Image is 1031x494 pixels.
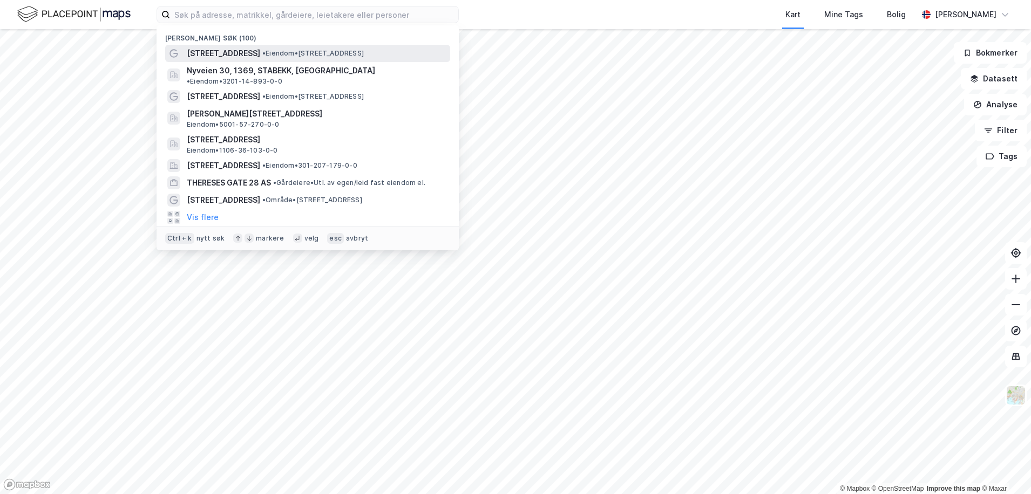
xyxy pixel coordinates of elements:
div: [PERSON_NAME] [935,8,996,21]
span: • [262,49,266,57]
button: Vis flere [187,211,219,224]
div: Mine Tags [824,8,863,21]
button: Analyse [964,94,1027,115]
div: esc [327,233,344,244]
img: logo.f888ab2527a4732fd821a326f86c7f29.svg [17,5,131,24]
img: Z [1006,385,1026,406]
a: OpenStreetMap [872,485,924,492]
span: [STREET_ADDRESS] [187,133,446,146]
span: [STREET_ADDRESS] [187,194,260,207]
div: nytt søk [196,234,225,243]
div: velg [304,234,319,243]
span: Eiendom • 301-207-179-0-0 [262,161,357,170]
div: Kart [785,8,801,21]
span: [STREET_ADDRESS] [187,47,260,60]
span: [PERSON_NAME][STREET_ADDRESS] [187,107,446,120]
div: avbryt [346,234,368,243]
a: Improve this map [927,485,980,492]
span: Gårdeiere • Utl. av egen/leid fast eiendom el. [273,179,425,187]
a: Mapbox homepage [3,478,51,491]
div: Ctrl + k [165,233,194,244]
span: • [187,77,190,85]
a: Mapbox [840,485,870,492]
span: Eiendom • 3201-14-893-0-0 [187,77,282,86]
button: Filter [975,120,1027,141]
input: Søk på adresse, matrikkel, gårdeiere, leietakere eller personer [170,6,458,23]
button: Tags [976,146,1027,167]
button: Bokmerker [954,42,1027,64]
span: THERESES GATE 28 AS [187,176,271,189]
iframe: Chat Widget [977,442,1031,494]
span: Eiendom • 5001-57-270-0-0 [187,120,280,129]
span: • [262,92,266,100]
span: Nyveien 30, 1369, STABEKK, [GEOGRAPHIC_DATA] [187,64,375,77]
span: [STREET_ADDRESS] [187,90,260,103]
div: [PERSON_NAME] søk (100) [157,25,459,45]
span: • [262,196,266,204]
span: Eiendom • 1106-36-103-0-0 [187,146,278,155]
span: Område • [STREET_ADDRESS] [262,196,362,204]
span: Eiendom • [STREET_ADDRESS] [262,49,364,58]
span: • [273,179,276,187]
div: Bolig [887,8,906,21]
span: Eiendom • [STREET_ADDRESS] [262,92,364,101]
span: • [262,161,266,169]
button: Datasett [961,68,1027,90]
span: [STREET_ADDRESS] [187,159,260,172]
div: markere [256,234,284,243]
